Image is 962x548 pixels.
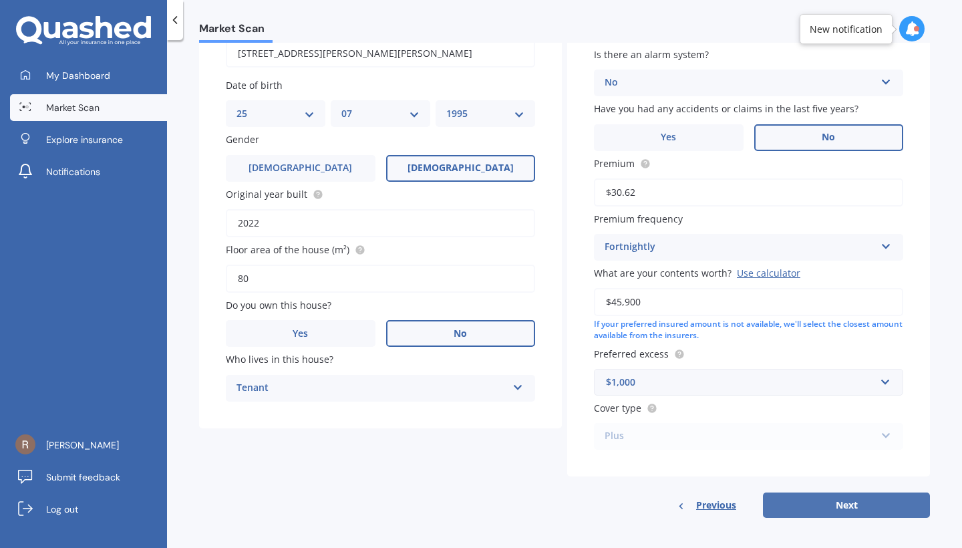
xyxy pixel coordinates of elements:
span: No [822,132,835,143]
a: Submit feedback [10,464,167,491]
div: Fortnightly [605,239,875,255]
span: My Dashboard [46,69,110,82]
input: Enter premium [594,178,903,207]
span: Premium frequency [594,213,683,225]
div: If your preferred insured amount is not available, we'll select the closest amount available from... [594,319,903,341]
a: Market Scan [10,94,167,121]
a: Notifications [10,158,167,185]
span: Floor area of the house (m²) [226,243,349,256]
span: Original year built [226,188,307,200]
span: No [454,328,467,339]
img: ACg8ocK7417hy4A9MWCd8qkwq0qf3W4Vlk0Nvyt9IdtG9kyx_atHCg=s96-c [15,434,35,454]
input: Enter floor area [226,265,535,293]
span: [PERSON_NAME] [46,438,119,452]
span: Market Scan [199,22,273,40]
div: Use calculator [737,267,800,279]
a: Log out [10,496,167,523]
button: Next [763,493,930,518]
a: [PERSON_NAME] [10,432,167,458]
span: [DEMOGRAPHIC_DATA] [408,162,514,174]
span: Is there an alarm system? [594,48,709,61]
span: Premium [594,157,635,170]
span: Log out [46,503,78,516]
span: Have you had any accidents or claims in the last five years? [594,103,858,116]
input: Enter address [226,39,535,67]
div: $1,000 [606,375,875,390]
span: Cover type [594,402,641,414]
span: Market Scan [46,101,100,114]
span: Gender [226,134,259,146]
a: Explore insurance [10,126,167,153]
input: Enter year [226,209,535,237]
span: Yes [661,132,676,143]
span: Date of birth [226,79,283,92]
span: Notifications [46,165,100,178]
span: What are your contents worth? [594,267,732,279]
span: Explore insurance [46,133,123,146]
span: [DEMOGRAPHIC_DATA] [249,162,352,174]
a: My Dashboard [10,62,167,89]
span: Previous [696,495,736,515]
span: Yes [293,328,308,339]
span: Preferred excess [594,348,669,360]
span: Do you own this house? [226,299,331,311]
div: No [605,75,875,91]
span: Submit feedback [46,470,120,484]
div: Tenant [236,380,507,396]
div: New notification [810,23,883,36]
span: Who lives in this house? [226,354,333,366]
input: Enter amount [594,288,903,316]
